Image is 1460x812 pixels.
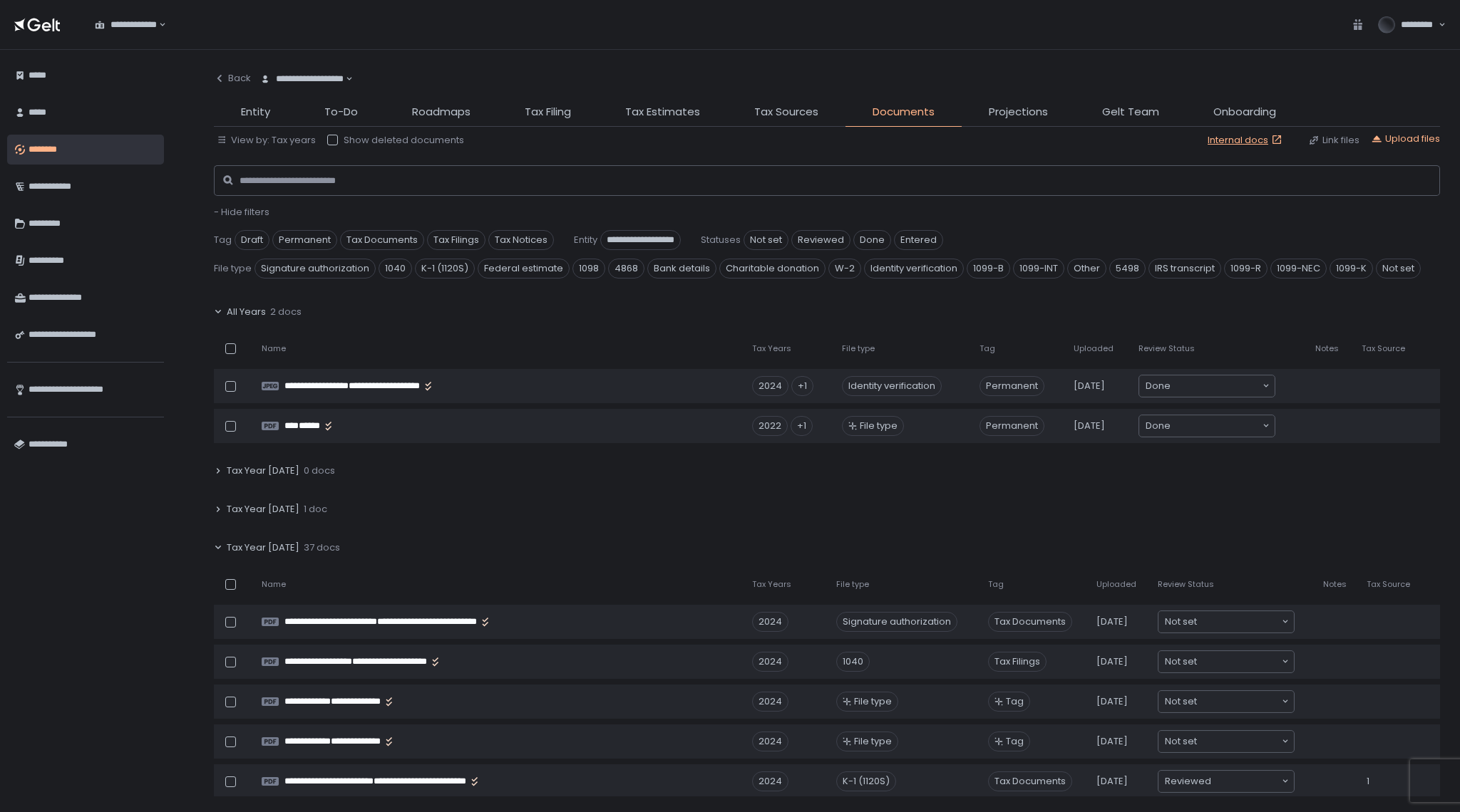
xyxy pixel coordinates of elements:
span: Projections [989,104,1048,120]
div: 2022 [752,416,788,436]
span: Charitable donation [719,259,826,279]
span: W-2 [828,259,861,279]
div: Search for option [1158,651,1294,672]
input: Search for option [1171,379,1261,393]
span: 1099-INT [1013,259,1064,279]
span: File type [836,579,869,590]
div: Identity verification [842,376,942,396]
span: 1 [1367,775,1369,788]
span: Tax Documents [988,771,1072,791]
div: Back [214,72,251,85]
span: Gelt Team [1102,104,1159,120]
span: File type [860,420,898,432]
span: Tax Estimates [625,104,700,120]
span: Tag [1006,695,1024,708]
span: [DATE] [1074,380,1105,392]
span: Not set [1165,694,1197,709]
span: IRS transcript [1148,259,1221,279]
div: Search for option [86,10,166,40]
span: Other [1067,259,1106,279]
div: K-1 (1120S) [836,771,896,791]
div: Search for option [1139,415,1275,437]
span: [DATE] [1074,420,1105,432]
input: Search for option [344,72,344,86]
div: Search for option [1158,611,1294,633]
div: 2024 [752,612,788,632]
span: 4868 [608,259,644,279]
span: [DATE] [1096,655,1128,668]
span: 1099-NEC [1270,259,1327,279]
span: Review Status [1158,579,1214,590]
span: Tax Year [DATE] [227,541,299,554]
span: Tax Sources [754,104,818,120]
span: File type [842,343,875,354]
span: 0 docs [304,464,335,477]
span: Tax Filings [427,230,485,250]
div: Search for option [1158,771,1294,792]
span: Statuses [701,234,741,246]
span: Name [262,579,286,590]
span: 37 docs [304,541,340,554]
span: Tag [1006,735,1024,748]
span: [DATE] [1096,695,1128,708]
span: 1099-K [1330,259,1373,279]
span: Entered [894,230,943,250]
input: Search for option [157,18,158,32]
span: Roadmaps [412,104,471,120]
span: To-Do [324,104,358,120]
span: 1099-B [967,259,1010,279]
input: Search for option [1171,419,1261,433]
span: [DATE] [1096,775,1128,788]
div: Search for option [1158,691,1294,712]
div: 1040 [836,652,870,672]
span: Signature authorization [255,259,376,279]
span: Tax Documents [340,230,424,250]
div: 2024 [752,732,788,751]
button: - Hide filters [214,206,269,219]
span: Notes [1315,343,1339,354]
input: Search for option [1211,774,1280,788]
span: Tax Notices [488,230,554,250]
span: Notes [1323,579,1347,590]
span: Done [853,230,891,250]
span: Done [1146,419,1171,433]
input: Search for option [1197,655,1280,669]
span: Reviewed [791,230,850,250]
span: Tax Years [752,343,791,354]
span: - Hide filters [214,205,269,219]
button: Upload files [1371,132,1440,145]
span: Not set [1376,259,1421,279]
span: Uploaded [1074,343,1114,354]
span: 1099-R [1224,259,1268,279]
div: Search for option [251,64,353,94]
span: Entity [574,234,597,246]
span: [DATE] [1096,735,1128,748]
div: Search for option [1158,731,1294,752]
span: File type [214,262,252,275]
button: Back [214,64,251,93]
span: Onboarding [1213,104,1276,120]
span: 2 docs [270,306,302,318]
span: Permanent [980,416,1044,436]
span: Tag [214,234,232,246]
div: 2024 [752,652,788,672]
div: +1 [791,376,813,396]
div: 2024 [752,376,788,396]
button: View by: Tax years [217,134,316,147]
span: Bank details [647,259,716,279]
span: 1040 [379,259,412,279]
div: Search for option [1139,375,1275,397]
span: Not set [1165,734,1197,749]
input: Search for option [1197,615,1280,629]
span: Tax Source [1362,343,1405,354]
span: Not set [744,230,788,250]
span: Tax Year [DATE] [227,464,299,477]
span: Entity [241,104,270,120]
span: 5498 [1109,259,1146,279]
button: Link files [1308,134,1359,147]
a: Internal docs [1208,134,1285,147]
span: Review Status [1138,343,1195,354]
